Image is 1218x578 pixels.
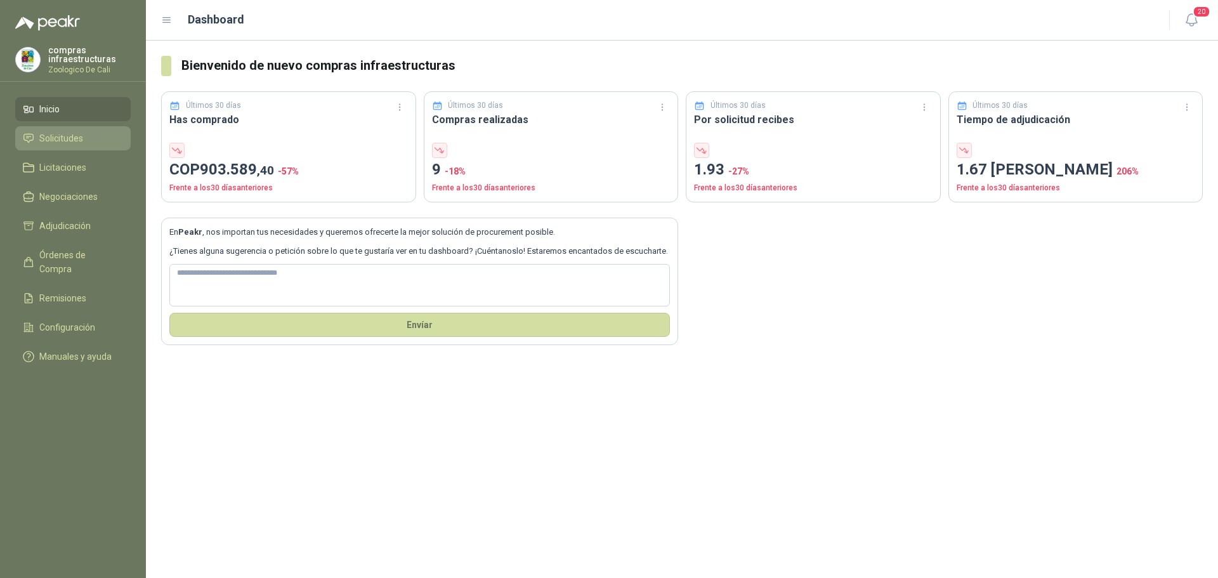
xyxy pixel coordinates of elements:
[39,161,86,174] span: Licitaciones
[169,313,670,337] button: Envíar
[972,100,1028,112] p: Últimos 30 días
[188,11,244,29] h1: Dashboard
[15,315,131,339] a: Configuración
[169,226,670,239] p: En , nos importan tus necesidades y queremos ofrecerte la mejor solución de procurement posible.
[1180,9,1203,32] button: 20
[15,155,131,180] a: Licitaciones
[39,219,91,233] span: Adjudicación
[39,320,95,334] span: Configuración
[39,350,112,364] span: Manuales y ayuda
[48,46,131,63] p: compras infraestructuras
[728,166,749,176] span: -27 %
[432,112,671,128] h3: Compras realizadas
[200,161,274,178] span: 903.589
[1193,6,1210,18] span: 20
[39,102,60,116] span: Inicio
[694,182,933,194] p: Frente a los 30 días anteriores
[16,48,40,72] img: Company Logo
[39,190,98,204] span: Negociaciones
[39,291,86,305] span: Remisiones
[432,182,671,194] p: Frente a los 30 días anteriores
[15,243,131,281] a: Órdenes de Compra
[15,345,131,369] a: Manuales y ayuda
[39,248,119,276] span: Órdenes de Compra
[694,158,933,182] p: 1.93
[15,97,131,121] a: Inicio
[178,227,202,237] b: Peakr
[445,166,466,176] span: -18 %
[15,15,80,30] img: Logo peakr
[169,158,408,182] p: COP
[169,245,670,258] p: ¿Tienes alguna sugerencia o petición sobre lo que te gustaría ver en tu dashboard? ¡Cuéntanoslo! ...
[15,126,131,150] a: Solicitudes
[957,112,1195,128] h3: Tiempo de adjudicación
[15,214,131,238] a: Adjudicación
[957,182,1195,194] p: Frente a los 30 días anteriores
[257,163,274,178] span: ,40
[15,185,131,209] a: Negociaciones
[448,100,503,112] p: Últimos 30 días
[169,112,408,128] h3: Has comprado
[15,286,131,310] a: Remisiones
[710,100,766,112] p: Últimos 30 días
[1116,166,1139,176] span: 206 %
[181,56,1203,76] h3: Bienvenido de nuevo compras infraestructuras
[48,66,131,74] p: Zoologico De Cali
[278,166,299,176] span: -57 %
[169,182,408,194] p: Frente a los 30 días anteriores
[957,158,1195,182] p: 1.67 [PERSON_NAME]
[186,100,241,112] p: Últimos 30 días
[694,112,933,128] h3: Por solicitud recibes
[432,158,671,182] p: 9
[39,131,83,145] span: Solicitudes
